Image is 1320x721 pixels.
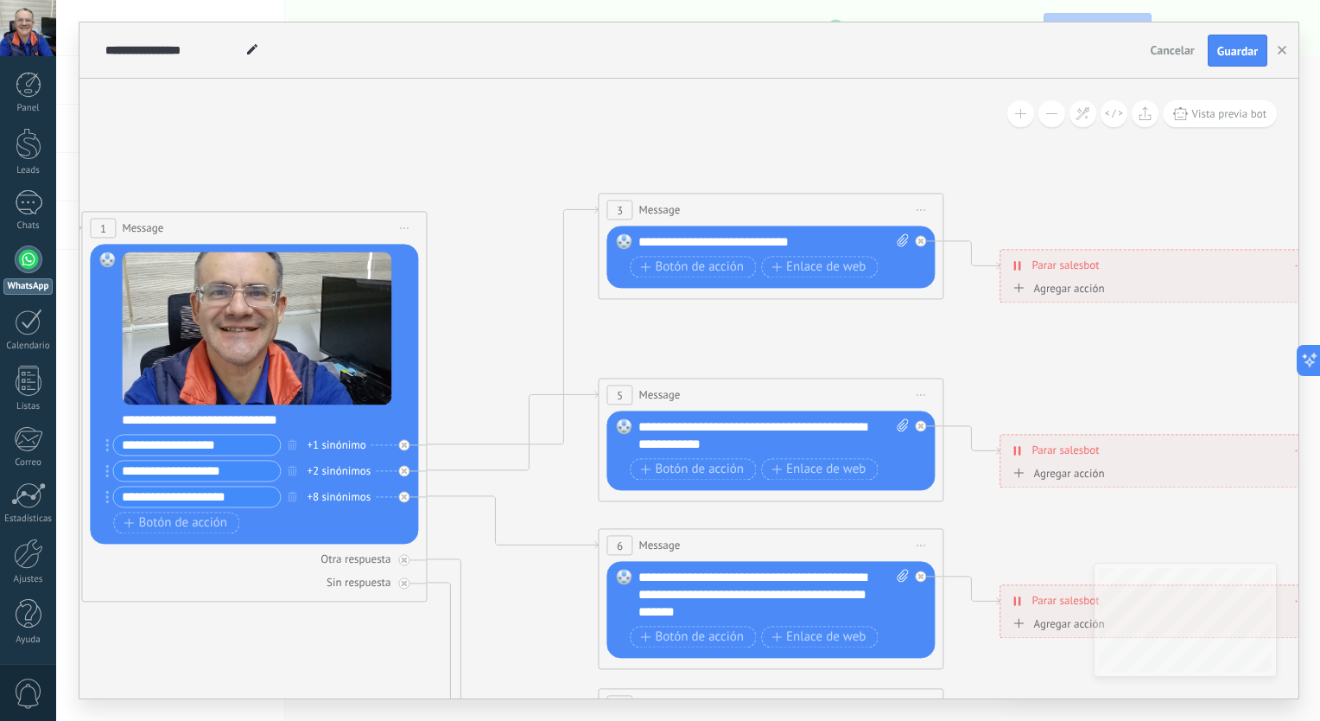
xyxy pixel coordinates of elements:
[1192,106,1267,121] span: Vista previa bot
[3,401,54,412] div: Listas
[640,260,744,274] span: Botón de acción
[307,437,365,454] div: +1 sinónimo
[3,165,54,176] div: Leads
[617,203,623,218] span: 3
[3,514,54,525] div: Estadísticas
[1151,42,1195,58] span: Cancelar
[1208,35,1267,67] button: Guardar
[3,220,54,232] div: Chats
[617,388,623,403] span: 5
[613,699,625,713] span: 12
[124,516,227,530] span: Botón de acción
[617,539,623,553] span: 6
[307,488,371,506] div: +8 sinónimos
[771,260,866,274] span: Enlace de web
[320,552,390,567] div: Otra respuesta
[630,257,756,278] button: Botón de acción
[771,463,866,476] span: Enlace de web
[761,257,878,278] button: Enlace de web
[122,220,163,237] span: Message
[771,630,866,644] span: Enlace de web
[3,635,54,646] div: Ayuda
[1008,467,1104,480] div: Agregar acción
[1031,258,1099,274] span: Parar salesbot
[3,574,54,585] div: Ajustes
[638,538,680,554] span: Message
[1217,45,1258,57] span: Guardar
[630,627,756,648] button: Botón de acción
[100,221,106,236] span: 1
[122,252,391,405] img: a0830c0a-100b-462f-b06a-608b54df7d32
[3,278,53,295] div: WhatsApp
[638,387,680,404] span: Message
[1008,282,1104,295] div: Agregar acción
[3,457,54,469] div: Correo
[1031,443,1099,459] span: Parar salesbot
[307,463,371,480] div: +2 sinónimos
[1163,100,1278,127] button: Vista previa bot
[638,202,680,219] span: Message
[640,630,744,644] span: Botón de acción
[638,698,680,714] span: Message
[630,459,756,481] button: Botón de acción
[761,459,878,481] button: Enlace de web
[327,576,390,590] div: Sin respuesta
[1031,593,1099,609] span: Parar salesbot
[3,341,54,352] div: Calendario
[640,463,744,476] span: Botón de acción
[1144,37,1202,63] button: Cancelar
[3,103,54,114] div: Panel
[1008,617,1104,630] div: Agregar acción
[761,627,878,648] button: Enlace de web
[113,513,239,534] button: Botón de acción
